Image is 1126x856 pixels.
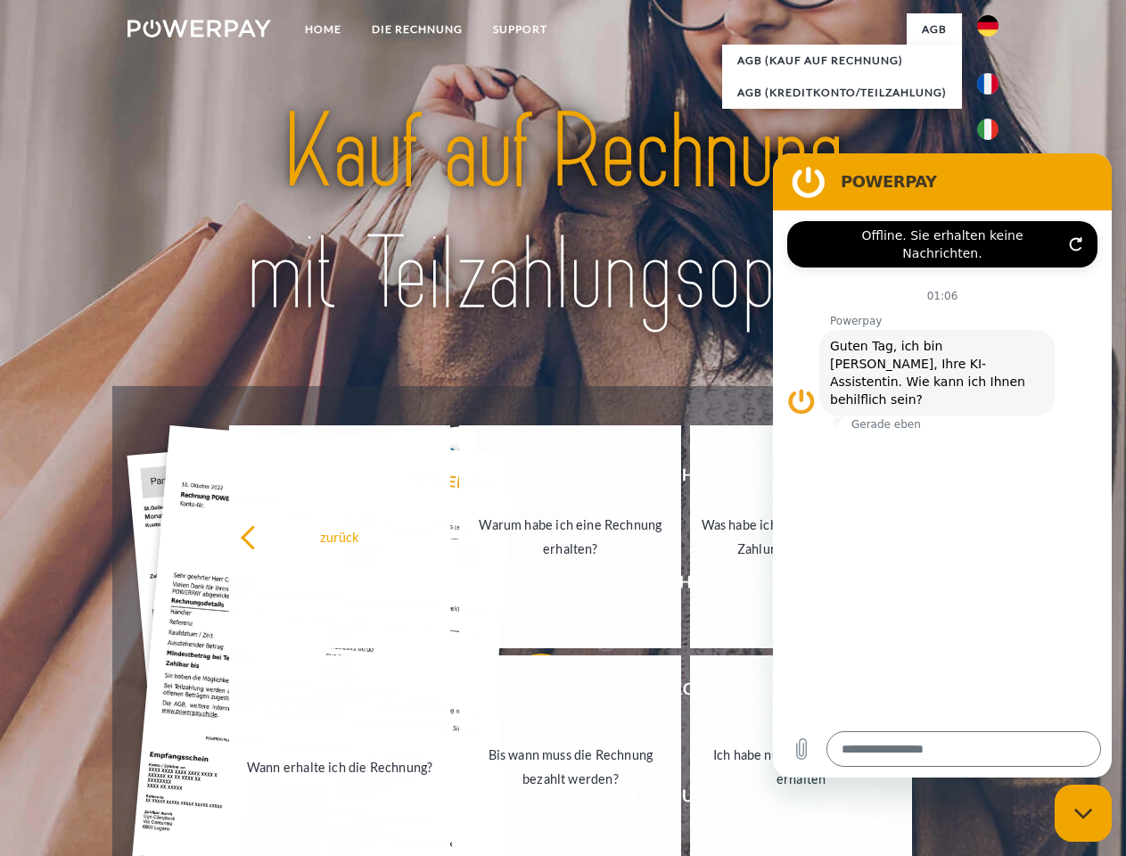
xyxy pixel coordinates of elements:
[907,13,962,45] a: agb
[773,153,1112,778] iframe: Messaging-Fenster
[290,13,357,45] a: Home
[127,20,271,37] img: logo-powerpay-white.svg
[478,13,563,45] a: SUPPORT
[1055,785,1112,842] iframe: Schaltfläche zum Öffnen des Messaging-Fensters; Konversation läuft
[977,73,999,95] img: fr
[701,743,901,791] div: Ich habe nur eine Teillieferung erhalten
[170,86,956,342] img: title-powerpay_de.svg
[470,743,670,791] div: Bis wann muss die Rechnung bezahlt werden?
[357,13,478,45] a: DIE RECHNUNG
[690,425,912,648] a: Was habe ich noch offen, ist meine Zahlung eingegangen?
[470,513,670,561] div: Warum habe ich eine Rechnung erhalten?
[977,119,999,140] img: it
[722,45,962,77] a: AGB (Kauf auf Rechnung)
[977,15,999,37] img: de
[240,524,440,548] div: zurück
[240,754,440,778] div: Wann erhalte ich die Rechnung?
[701,513,901,561] div: Was habe ich noch offen, ist meine Zahlung eingegangen?
[722,77,962,109] a: AGB (Kreditkonto/Teilzahlung)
